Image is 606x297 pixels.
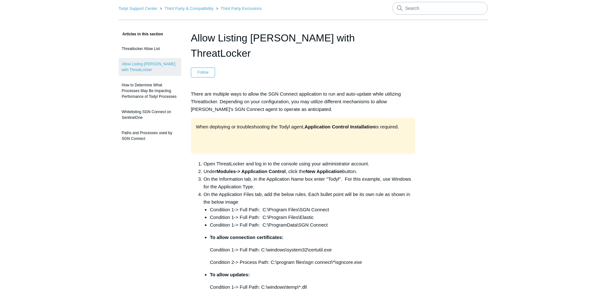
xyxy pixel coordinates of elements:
[210,206,415,214] li: Condition 1-> Full Path: C:\Program Files\SGN Connect
[119,79,181,103] a: How to Determine What Processes May Be Impacting Performance of Todyl Processes
[210,246,415,254] p: Condition 1-> Full Path: C:\windows\system32\certutil.exe
[210,221,415,229] li: Condition 1-> Full Path: C:\ProgramData\SGN Connect
[217,169,286,174] strong: Modules-> Application Control
[119,127,181,145] a: Paths and Processes used by SGN Connect
[304,124,375,129] strong: Application Control Installation
[392,2,488,15] input: Search
[210,272,250,277] strong: To allow updates:
[119,43,181,55] a: Threatlocker Allow List
[210,258,415,266] p: Condition 2-> Process Path: C:\program files\sgn connect\*\sgncore.exe
[204,168,415,175] li: Under , click the button.
[191,90,415,113] p: There are multiple ways to allow the SGN Connect application to run and auto-update while utilizi...
[191,118,415,136] div: When deploying or troubleshooting the Todyl agent, is required.
[158,6,215,11] li: Third Party & Compatibility
[191,68,215,77] button: Follow Article
[204,160,415,168] li: Open ThreatLocker and log in to the console using your administrator account.
[305,169,342,174] strong: New Application
[221,6,262,11] a: Third Party Exclusions
[119,58,181,76] a: Allow Listing [PERSON_NAME] with ThreatLocker
[119,6,159,11] li: Todyl Support Center
[119,6,157,11] a: Todyl Support Center
[210,235,283,240] strong: To allow connection certificates:
[204,175,415,191] li: On the Information tab, in the Application Name box enter "Todyl". For this example, use Windows ...
[119,32,163,36] span: Articles in this section
[119,106,181,124] a: Whitelisting SGN Connect on SentinelOne
[210,214,415,221] li: Condition 1-> Full Path: C:\Program Files\Elastic
[164,6,213,11] a: Third Party & Compatibility
[191,30,415,61] h1: Allow Listing Todyl with ThreatLocker
[210,283,415,291] p: Condition 1-> Full Path: C:\windows\temp\*.dll
[215,6,262,11] li: Third Party Exclusions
